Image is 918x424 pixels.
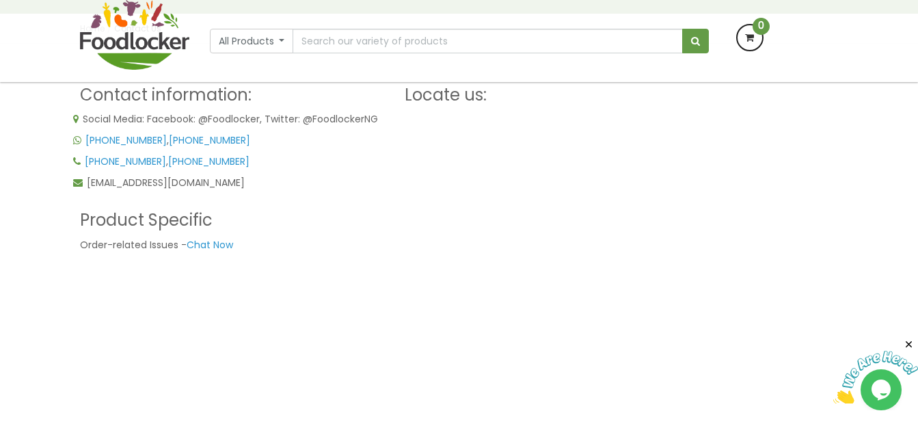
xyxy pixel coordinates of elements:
a: [PHONE_NUMBER] [168,155,249,168]
h3: Product Specific [80,211,384,229]
h3: Locate us: [405,86,709,104]
iframe: chat widget [833,339,918,403]
span: [EMAIL_ADDRESS][DOMAIN_NAME] [87,176,245,189]
span: , [85,133,250,147]
a: [PHONE_NUMBER] [85,133,167,147]
a: [PHONE_NUMBER] [85,155,166,168]
h3: Contact information: [80,86,384,104]
input: Search our variety of products [293,29,682,53]
a: [PHONE_NUMBER] [169,133,250,147]
button: All Products [210,29,294,53]
a: Chat Now [187,238,233,252]
span: Social Media: Facebook: @Foodlocker, Twitter: @FoodlockerNG [83,112,378,126]
span: 0 [753,18,770,35]
p: Order-related Issues - [80,237,384,253]
span: , [85,155,249,168]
